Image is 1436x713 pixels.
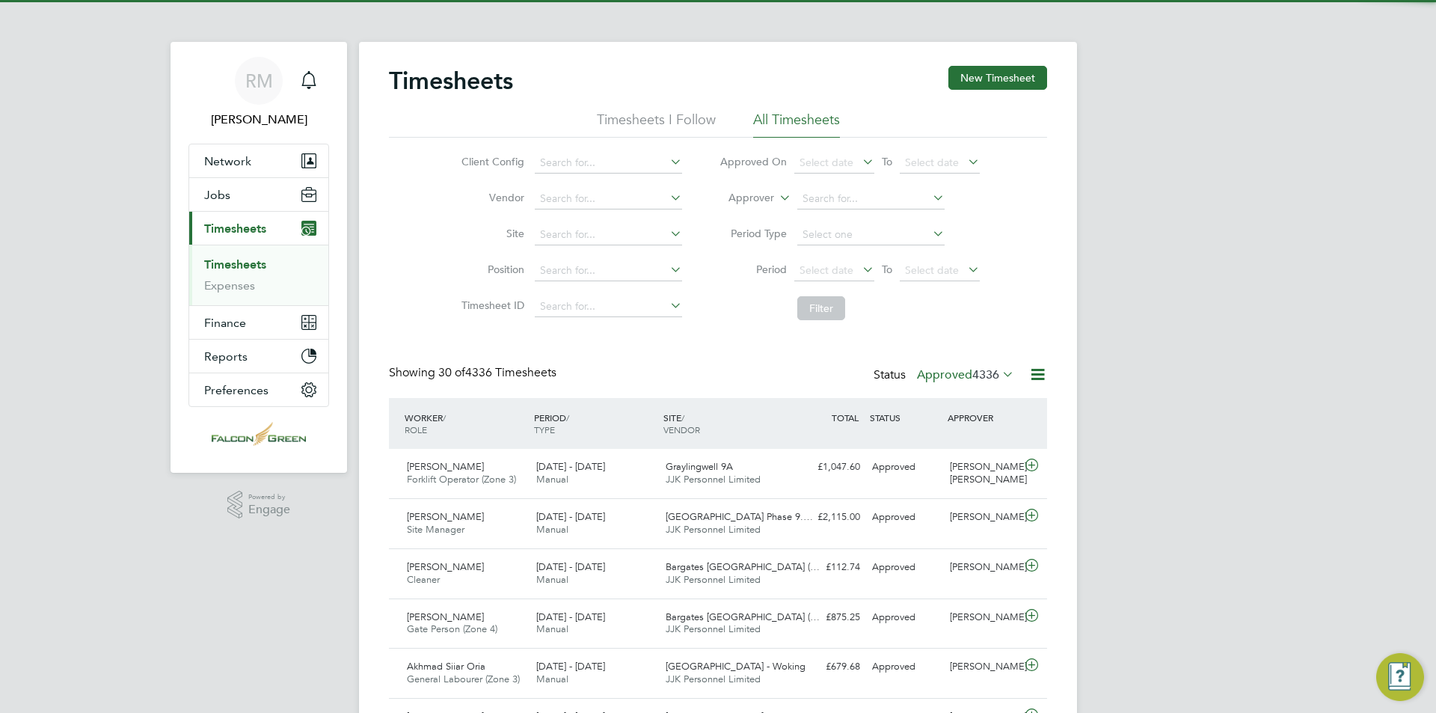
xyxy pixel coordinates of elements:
input: Search for... [535,260,682,281]
input: Select one [797,224,945,245]
label: Vendor [457,191,524,204]
span: [PERSON_NAME] [407,460,484,473]
span: To [877,152,897,171]
input: Search for... [535,153,682,174]
span: [GEOGRAPHIC_DATA] - Woking [666,660,806,673]
span: [DATE] - [DATE] [536,510,605,523]
button: Reports [189,340,328,373]
button: Engage Resource Center [1376,653,1424,701]
span: Manual [536,523,568,536]
input: Search for... [797,189,945,209]
button: Network [189,144,328,177]
span: JJK Personnel Limited [666,573,761,586]
div: Approved [866,655,944,679]
span: [PERSON_NAME] [407,510,484,523]
button: Preferences [189,373,328,406]
span: Network [204,154,251,168]
div: [PERSON_NAME] [944,655,1022,679]
div: £1,047.60 [788,455,866,480]
span: RM [245,71,273,91]
span: Cleaner [407,573,440,586]
span: General Labourer (Zone 3) [407,673,520,685]
span: Bargates [GEOGRAPHIC_DATA] (… [666,560,820,573]
span: Powered by [248,491,290,504]
label: Period [719,263,787,276]
span: 4336 [972,367,999,382]
label: Position [457,263,524,276]
button: New Timesheet [948,66,1047,90]
span: [DATE] - [DATE] [536,460,605,473]
label: Approved [917,367,1014,382]
span: / [681,411,684,423]
img: falcongreen-logo-retina.png [212,422,306,446]
h2: Timesheets [389,66,513,96]
div: APPROVER [944,404,1022,431]
span: Roisin Murphy [188,111,329,129]
div: WORKER [401,404,530,443]
span: Site Manager [407,523,464,536]
span: Manual [536,622,568,635]
div: £112.74 [788,555,866,580]
span: Timesheets [204,221,266,236]
span: VENDOR [663,423,700,435]
span: Select date [905,263,959,277]
div: [PERSON_NAME] [PERSON_NAME] [944,455,1022,492]
span: / [566,411,569,423]
li: All Timesheets [753,111,840,138]
div: [PERSON_NAME] [944,555,1022,580]
a: Go to home page [188,422,329,446]
span: JJK Personnel Limited [666,473,761,486]
input: Search for... [535,296,682,317]
div: PERIOD [530,404,660,443]
button: Filter [797,296,845,320]
span: [PERSON_NAME] [407,560,484,573]
span: Select date [800,263,853,277]
span: 4336 Timesheets [438,365,556,380]
label: Approved On [719,155,787,168]
div: Status [874,365,1017,386]
span: Select date [800,156,853,169]
div: Approved [866,555,944,580]
a: Powered byEngage [227,491,291,519]
span: Manual [536,573,568,586]
span: ROLE [405,423,427,435]
span: [DATE] - [DATE] [536,611,605,623]
span: TOTAL [832,411,859,423]
input: Search for... [535,224,682,245]
div: Approved [866,455,944,480]
span: Gate Person (Zone 4) [407,622,497,635]
span: Akhmad Siiar Oria [407,660,485,673]
span: Finance [204,316,246,330]
div: Approved [866,605,944,630]
span: Bargates [GEOGRAPHIC_DATA] (… [666,611,820,623]
span: Jobs [204,188,230,202]
label: Site [457,227,524,240]
span: TYPE [534,423,555,435]
span: / [443,411,446,423]
li: Timesheets I Follow [597,111,716,138]
span: JJK Personnel Limited [666,622,761,635]
span: To [877,260,897,279]
div: £875.25 [788,605,866,630]
div: £679.68 [788,655,866,679]
span: Graylingwell 9A [666,460,733,473]
span: Preferences [204,383,269,397]
a: RM[PERSON_NAME] [188,57,329,129]
button: Timesheets [189,212,328,245]
div: Approved [866,505,944,530]
div: STATUS [866,404,944,431]
button: Finance [189,306,328,339]
div: SITE [660,404,789,443]
label: Client Config [457,155,524,168]
span: Manual [536,473,568,486]
button: Jobs [189,178,328,211]
a: Timesheets [204,257,266,272]
span: Engage [248,504,290,516]
span: Select date [905,156,959,169]
a: Expenses [204,278,255,293]
label: Timesheet ID [457,299,524,312]
span: [GEOGRAPHIC_DATA] Phase 9.… [666,510,813,523]
div: [PERSON_NAME] [944,605,1022,630]
div: Timesheets [189,245,328,305]
span: Forklift Operator (Zone 3) [407,473,516,486]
